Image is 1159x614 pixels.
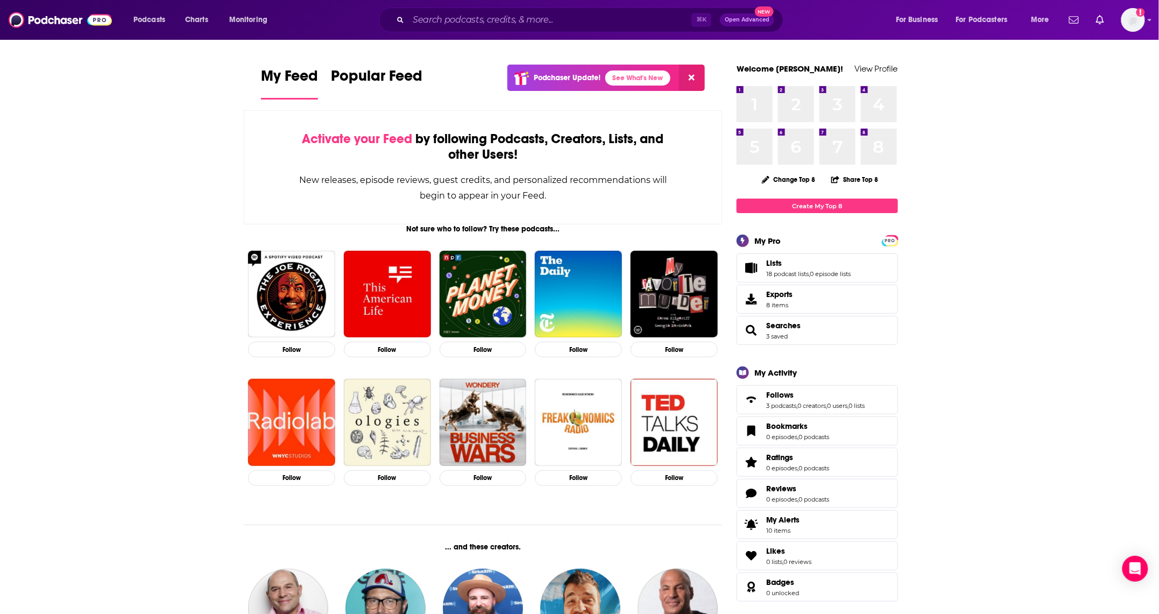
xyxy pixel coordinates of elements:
[766,390,865,400] a: Follows
[766,270,809,278] a: 18 podcast lists
[535,342,622,357] button: Follow
[737,573,898,602] span: Badges
[229,12,267,27] span: Monitoring
[888,11,952,29] button: open menu
[298,131,668,163] div: by following Podcasts, Creators, Lists, and other Users!
[222,11,281,29] button: open menu
[737,479,898,508] span: Reviews
[831,169,879,190] button: Share Top 8
[1092,11,1108,29] a: Show notifications dropdown
[766,484,796,493] span: Reviews
[248,379,335,466] img: Radiolab
[440,379,527,466] a: Business Wars
[826,402,827,410] span: ,
[691,13,711,27] span: ⌘ K
[261,67,318,91] span: My Feed
[766,484,829,493] a: Reviews
[535,470,622,486] button: Follow
[133,12,165,27] span: Podcasts
[766,290,793,299] span: Exports
[440,342,527,357] button: Follow
[535,251,622,338] a: The Daily
[766,515,800,525] span: My Alerts
[797,496,798,503] span: ,
[766,258,782,268] span: Lists
[766,301,793,309] span: 8 items
[896,12,938,27] span: For Business
[248,470,335,486] button: Follow
[185,12,208,27] span: Charts
[796,402,797,410] span: ,
[535,379,622,466] img: Freakonomics Radio
[534,73,601,82] p: Podchaser Update!
[631,379,718,466] a: TED Talks Daily
[1023,11,1063,29] button: open menu
[740,323,762,338] a: Searches
[847,402,849,410] span: ,
[766,421,808,431] span: Bookmarks
[740,260,762,276] a: Lists
[884,237,896,245] span: PRO
[740,548,762,563] a: Likes
[783,558,811,566] a: 0 reviews
[797,402,826,410] a: 0 creators
[755,6,774,17] span: New
[261,67,318,100] a: My Feed
[737,285,898,314] a: Exports
[631,251,718,338] img: My Favorite Murder with Karen Kilgariff and Georgia Hardstark
[1121,8,1145,32] span: Logged in as megcassidy
[302,131,412,147] span: Activate your Feed
[408,11,691,29] input: Search podcasts, credits, & more...
[766,496,797,503] a: 0 episodes
[766,390,794,400] span: Follows
[248,342,335,357] button: Follow
[298,172,668,203] div: New releases, episode reviews, guest credits, and personalized recommendations will begin to appe...
[766,258,851,268] a: Lists
[1122,556,1148,582] div: Open Intercom Messenger
[737,448,898,477] span: Ratings
[1136,8,1145,17] svg: Add a profile image
[737,63,843,74] a: Welcome [PERSON_NAME]!
[740,455,762,470] a: Ratings
[344,379,431,466] img: Ologies with Alie Ward
[849,402,865,410] a: 0 lists
[827,402,847,410] a: 0 users
[440,251,527,338] img: Planet Money
[9,10,112,30] img: Podchaser - Follow, Share and Rate Podcasts
[440,470,527,486] button: Follow
[949,11,1023,29] button: open menu
[389,8,794,32] div: Search podcasts, credits, & more...
[737,385,898,414] span: Follows
[720,13,774,26] button: Open AdvancedNew
[126,11,179,29] button: open menu
[797,433,798,441] span: ,
[605,70,670,86] a: See What's New
[1121,8,1145,32] button: Show profile menu
[754,236,781,246] div: My Pro
[884,236,896,244] a: PRO
[344,251,431,338] img: This American Life
[248,251,335,338] img: The Joe Rogan Experience
[766,577,799,587] a: Badges
[754,368,797,378] div: My Activity
[766,433,797,441] a: 0 episodes
[331,67,422,91] span: Popular Feed
[737,253,898,283] span: Lists
[798,464,829,472] a: 0 podcasts
[1031,12,1049,27] span: More
[766,546,811,556] a: Likes
[737,417,898,446] span: Bookmarks
[797,464,798,472] span: ,
[737,510,898,539] a: My Alerts
[740,517,762,532] span: My Alerts
[766,453,793,462] span: Ratings
[766,546,785,556] span: Likes
[737,316,898,345] span: Searches
[766,527,800,534] span: 10 items
[766,321,801,330] a: Searches
[854,63,898,74] a: View Profile
[798,496,829,503] a: 0 podcasts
